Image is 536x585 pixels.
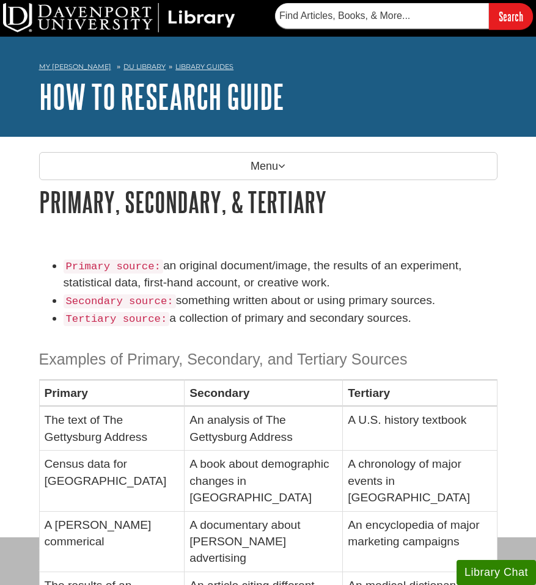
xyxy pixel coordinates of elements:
a: DU Library [123,62,166,71]
code: Primary source: [64,260,163,274]
li: a collection of primary and secondary sources. [64,310,497,327]
td: A book about demographic changes in [GEOGRAPHIC_DATA] [185,451,343,511]
th: Secondary [185,380,343,407]
td: An analysis of The Gettysburg Address [185,407,343,451]
td: A U.S. history textbook [343,407,497,451]
td: An encyclopedia of major marketing campaigns [343,511,497,572]
td: A [PERSON_NAME] commerical [39,511,185,572]
h3: Examples of Primary, Secondary, and Tertiary Sources [39,351,497,368]
button: Library Chat [457,560,536,585]
td: A documentary about [PERSON_NAME] advertising [185,511,343,572]
td: The text of The Gettysburg Address [39,407,185,451]
a: Library Guides [175,62,233,71]
p: Menu [39,152,497,180]
th: Primary [39,380,185,407]
td: A chronology of major events in [GEOGRAPHIC_DATA] [343,451,497,511]
code: Tertiary source: [64,312,170,326]
td: Census data for [GEOGRAPHIC_DATA] [39,451,185,511]
input: Search [489,3,533,29]
li: an original document/image, the results of an experiment, statistical data, first-hand account, o... [64,257,497,292]
a: My [PERSON_NAME] [39,62,111,72]
code: Secondary source: [64,294,176,308]
form: Searches DU Library's articles, books, and more [275,3,533,29]
li: something written about or using primary sources. [64,292,497,310]
h1: Primary, Secondary, & Tertiary [39,186,497,217]
a: How to Research Guide [39,78,284,115]
img: DU Library [3,3,235,32]
input: Find Articles, Books, & More... [275,3,489,29]
th: Tertiary [343,380,497,407]
nav: breadcrumb [39,59,497,78]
